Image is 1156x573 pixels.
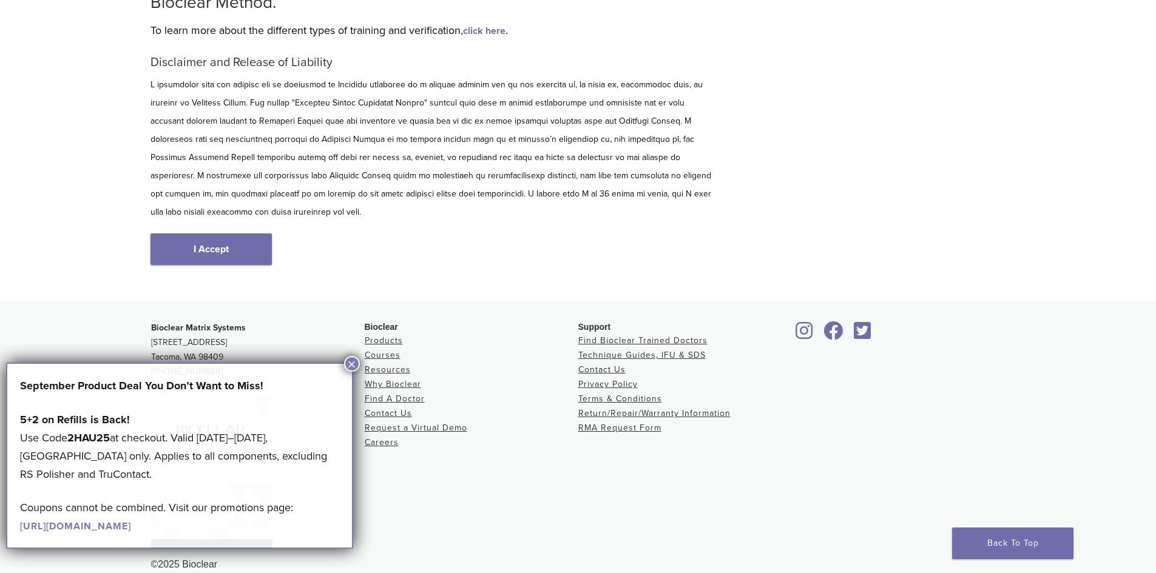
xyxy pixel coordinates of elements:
a: RMA Request Form [578,423,661,433]
a: Terms & Conditions [578,394,662,404]
span: Support [578,322,611,332]
a: Contact Us [365,408,412,418]
a: Courses [365,350,401,360]
p: [STREET_ADDRESS] Tacoma, WA 98409 [PHONE_NUMBER] [151,321,365,379]
a: Find A Doctor [365,394,425,404]
p: To learn more about the different types of training and verification, . [150,21,715,39]
a: Resources [365,364,411,375]
a: Request a Virtual Demo [365,423,467,433]
strong: 5+2 on Refills is Back! [20,413,130,426]
a: Careers [365,437,399,447]
a: Products [365,335,403,346]
a: Find Bioclear Trained Doctors [578,335,708,346]
a: Bioclear [792,329,817,341]
a: Return/Repair/Warranty Information [578,408,731,418]
p: Coupons cannot be combined. Visit our promotions page: [20,498,339,535]
a: Bioclear [820,329,848,341]
strong: September Product Deal You Don’t Want to Miss! [20,379,263,392]
a: I Accept [150,233,272,265]
a: Why Bioclear [365,379,421,389]
a: [URL][DOMAIN_NAME] [20,520,131,532]
a: Privacy Policy [578,379,638,389]
a: Bioclear [850,329,876,341]
h5: Disclaimer and Release of Liability [150,55,715,70]
button: Close [344,356,360,372]
p: L ipsumdolor sita con adipisc eli se doeiusmod te Incididu utlaboree do m aliquae adminim ven qu ... [150,76,715,221]
span: Bioclear [365,322,398,332]
a: Back To Top [952,528,1073,559]
a: Technique Guides, IFU & SDS [578,350,706,360]
a: click here [463,25,505,37]
strong: Bioclear Matrix Systems [151,323,246,333]
p: Use Code at checkout. Valid [DATE]–[DATE], [GEOGRAPHIC_DATA] only. Applies to all components, exc... [20,410,339,483]
div: ©2025 Bioclear [151,557,1006,572]
a: Contact Us [578,364,626,375]
strong: 2HAU25 [67,431,110,444]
